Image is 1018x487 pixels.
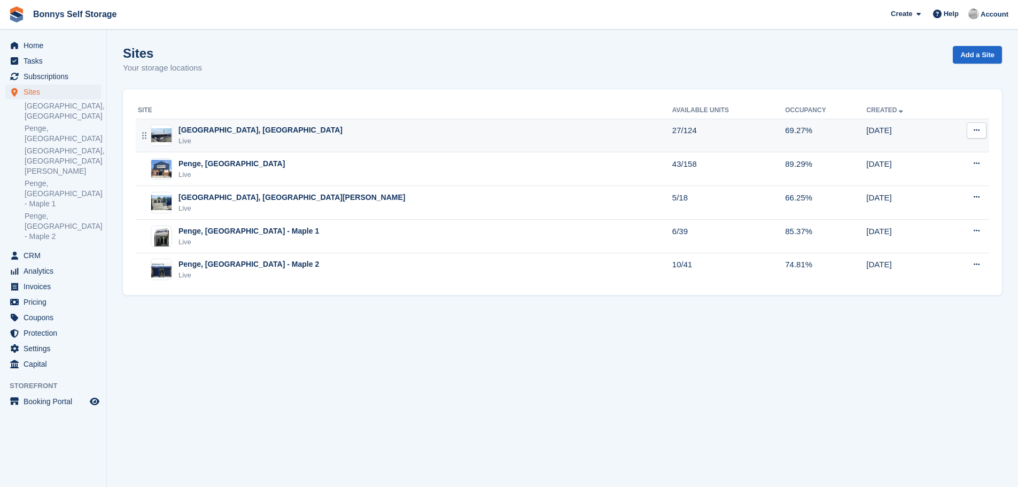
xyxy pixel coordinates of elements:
img: James Bonny [968,9,979,19]
td: 69.27% [785,119,866,152]
td: 5/18 [672,186,785,220]
span: Subscriptions [24,69,88,84]
div: Penge, [GEOGRAPHIC_DATA] - Maple 1 [178,226,319,237]
span: Invoices [24,279,88,294]
div: Live [178,136,343,146]
a: menu [5,53,101,68]
h1: Sites [123,46,202,60]
td: [DATE] [866,119,944,152]
span: Account [981,9,1008,20]
td: 43/158 [672,152,785,186]
a: Add a Site [953,46,1002,64]
img: Image of Great Yarmouth, Norfolk site [151,128,172,142]
a: [GEOGRAPHIC_DATA], [GEOGRAPHIC_DATA] [25,101,101,121]
a: menu [5,394,101,409]
div: Live [178,169,285,180]
span: Home [24,38,88,53]
span: Settings [24,341,88,356]
span: Analytics [24,264,88,279]
td: 74.81% [785,253,866,286]
div: [GEOGRAPHIC_DATA], [GEOGRAPHIC_DATA] [178,125,343,136]
a: [GEOGRAPHIC_DATA], [GEOGRAPHIC_DATA][PERSON_NAME] [25,146,101,176]
span: Capital [24,357,88,372]
td: 27/124 [672,119,785,152]
th: Site [136,102,672,119]
a: menu [5,357,101,372]
a: menu [5,279,101,294]
span: Sites [24,84,88,99]
a: menu [5,248,101,263]
img: Image of Anerley, London - Selby Road site [151,195,172,211]
a: menu [5,295,101,310]
p: Your storage locations [123,62,202,74]
div: Penge, [GEOGRAPHIC_DATA] [178,158,285,169]
td: [DATE] [866,253,944,286]
span: Tasks [24,53,88,68]
td: 6/39 [672,220,785,253]
td: [DATE] [866,152,944,186]
span: Protection [24,326,88,341]
td: 85.37% [785,220,866,253]
span: Create [891,9,912,19]
span: CRM [24,248,88,263]
img: stora-icon-8386f47178a22dfd0bd8f6a31ec36ba5ce8667c1dd55bd0f319d3a0aa187defe.svg [9,6,25,22]
td: [DATE] [866,186,944,220]
a: menu [5,326,101,341]
span: Coupons [24,310,88,325]
a: Penge, [GEOGRAPHIC_DATA] - Maple 1 [25,179,101,209]
div: Live [178,203,405,214]
td: 89.29% [785,152,866,186]
a: Preview store [88,395,101,408]
a: Bonnys Self Storage [29,5,121,23]
a: menu [5,264,101,279]
span: Help [944,9,959,19]
a: menu [5,38,101,53]
th: Occupancy [785,102,866,119]
img: Image of Penge, London - Limes Avenue site [151,160,172,177]
a: menu [5,69,101,84]
span: Pricing [24,295,88,310]
img: Image of Penge, London - Maple 2 site [151,262,172,277]
a: menu [5,341,101,356]
td: 10/41 [672,253,785,286]
div: Live [178,237,319,248]
div: Penge, [GEOGRAPHIC_DATA] - Maple 2 [178,259,319,270]
a: menu [5,84,101,99]
div: [GEOGRAPHIC_DATA], [GEOGRAPHIC_DATA][PERSON_NAME] [178,192,405,203]
span: Storefront [10,381,106,391]
a: Created [866,106,905,114]
td: [DATE] [866,220,944,253]
a: Penge, [GEOGRAPHIC_DATA] - Maple 2 [25,211,101,242]
div: Live [178,270,319,281]
span: Booking Portal [24,394,88,409]
a: Penge, [GEOGRAPHIC_DATA] [25,123,101,144]
a: menu [5,310,101,325]
img: Image of Penge, London - Maple 1 site [154,226,169,247]
th: Available Units [672,102,785,119]
td: 66.25% [785,186,866,220]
